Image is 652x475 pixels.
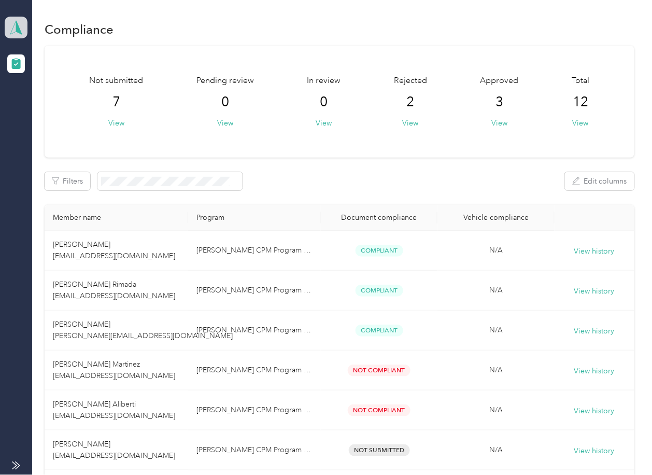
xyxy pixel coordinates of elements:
[45,205,188,231] th: Member name
[53,240,175,260] span: [PERSON_NAME] [EMAIL_ADDRESS][DOMAIN_NAME]
[53,320,233,340] span: [PERSON_NAME] [PERSON_NAME][EMAIL_ADDRESS][DOMAIN_NAME]
[53,440,175,460] span: [PERSON_NAME] [EMAIL_ADDRESS][DOMAIN_NAME]
[188,351,321,390] td: T. Disney CPM Program (Compliance)
[45,172,90,190] button: Filters
[565,172,634,190] button: Edit columns
[316,118,332,129] button: View
[489,445,503,454] span: N/A
[491,118,507,129] button: View
[53,280,175,300] span: [PERSON_NAME] Rimada [EMAIL_ADDRESS][DOMAIN_NAME]
[307,75,341,87] span: In review
[188,231,321,271] td: T. Disney CPM Program (Compliance)
[495,94,503,110] span: 3
[221,94,229,110] span: 0
[356,285,403,297] span: Compliant
[188,430,321,470] td: T. Disney CPM Program (Compliance)
[348,404,410,416] span: Not Compliant
[188,390,321,430] td: T. Disney CPM Program (Compliance)
[574,246,615,257] button: View history
[573,94,588,110] span: 12
[574,445,615,457] button: View history
[320,94,328,110] span: 0
[489,286,503,295] span: N/A
[574,366,615,377] button: View history
[574,406,615,417] button: View history
[446,213,546,222] div: Vehicle compliance
[356,245,403,257] span: Compliant
[329,213,429,222] div: Document compliance
[356,325,403,337] span: Compliant
[574,326,615,337] button: View history
[574,286,615,297] button: View history
[90,75,144,87] span: Not submitted
[403,118,419,129] button: View
[394,75,427,87] span: Rejected
[348,365,410,376] span: Not Compliant
[45,24,114,35] h1: Compliance
[108,118,124,129] button: View
[594,417,652,475] iframe: Everlance-gr Chat Button Frame
[489,246,503,255] span: N/A
[480,75,519,87] span: Approved
[573,118,589,129] button: View
[489,406,503,414] span: N/A
[112,94,120,110] span: 7
[188,271,321,311] td: T. Disney CPM Program (Compliance)
[217,118,233,129] button: View
[349,444,410,456] span: Not Submitted
[407,94,415,110] span: 2
[196,75,254,87] span: Pending review
[188,311,321,351] td: T. Disney CPM Program (Compliance)
[53,360,175,380] span: [PERSON_NAME] Martinez [EMAIL_ADDRESS][DOMAIN_NAME]
[572,75,589,87] span: Total
[53,400,175,420] span: [PERSON_NAME] Aliberti [EMAIL_ADDRESS][DOMAIN_NAME]
[188,205,321,231] th: Program
[489,366,503,374] span: N/A
[489,326,503,334] span: N/A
